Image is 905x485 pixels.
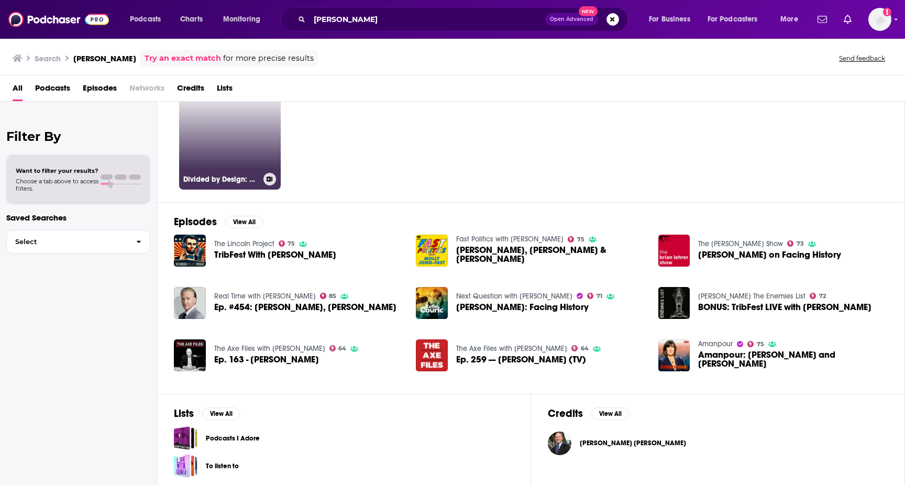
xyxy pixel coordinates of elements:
a: Mitch Landrieu on Facing History [698,250,841,259]
a: Credits [177,80,204,101]
a: Podcasts [35,80,70,101]
a: Show notifications dropdown [813,10,831,28]
a: 75 [568,236,584,242]
button: Send feedback [836,54,888,63]
a: Real Time with Bill Maher [214,292,316,301]
button: View All [225,216,263,228]
span: For Business [649,12,690,27]
a: Show notifications dropdown [840,10,856,28]
span: 75 [757,342,764,347]
h3: Divided by Design: A Podcast by E Pluribus Unum [183,175,259,184]
img: Mitch Landrieu on Facing History [658,235,690,267]
a: Try an exact match [145,52,221,64]
span: Want to filter your results? [16,167,98,174]
a: 73 [787,240,804,247]
span: Podcasts [130,12,161,27]
span: New [579,6,598,16]
p: Saved Searches [6,213,150,223]
a: Mitch Landrieu: Facing History [416,287,448,319]
img: Ep. #454: Mitch Landrieu, Gina McCarthy [174,287,206,319]
div: Search podcasts, credits, & more... [291,7,638,31]
span: 85 [329,294,336,299]
input: Search podcasts, credits, & more... [310,11,545,28]
span: Ep. 163 - [PERSON_NAME] [214,355,319,364]
a: Amanpour: Cate Blanchett and Mitch Landrieu [698,350,888,368]
a: Rick Wilson's The Enemies List [698,292,805,301]
button: open menu [773,11,811,28]
span: 75 [577,237,584,242]
a: ListsView All [174,407,240,420]
a: The Brian Lehrer Show [698,239,783,248]
a: BONUS: TribFest LIVE with Mitch Landrieu [698,303,871,312]
span: Amanpour: [PERSON_NAME] and [PERSON_NAME] [698,350,888,368]
img: Podchaser - Follow, Share and Rate Podcasts [8,9,109,29]
span: 71 [597,294,602,299]
a: Podcasts I Adore [174,426,197,450]
a: Ep. #454: Mitch Landrieu, Gina McCarthy [214,303,396,312]
a: Ep. 259 — Mitch Landrieu (TV) [416,339,448,371]
button: open menu [216,11,274,28]
svg: Add a profile image [883,8,891,16]
img: TribFest With Mitch Landrieu [174,235,206,267]
a: Ep. 163 - Mitch Landrieu [214,355,319,364]
button: Mitchell Joseph LandrieuMitchell Joseph Landrieu [548,426,888,460]
span: Logged in as ryanberni [868,8,891,31]
a: Podcasts I Adore [206,433,260,444]
a: The Axe Files with David Axelrod [214,344,325,353]
span: Episodes [83,80,117,101]
a: 85 [320,293,337,299]
span: 75 [288,241,295,246]
span: 64 [581,346,589,351]
a: Lists [217,80,233,101]
a: To listen to [174,454,197,478]
span: [PERSON_NAME] on Facing History [698,250,841,259]
a: To listen to [206,460,239,472]
a: CreditsView All [548,407,629,420]
span: More [780,12,798,27]
img: Mitchell Joseph Landrieu [548,432,571,455]
span: [PERSON_NAME] [PERSON_NAME] [580,439,686,447]
h2: Lists [174,407,194,420]
h2: Filter By [6,129,150,144]
span: Charts [180,12,203,27]
h2: Episodes [174,215,217,228]
a: John Heilemann, Mitch Landrieu & Daniel Nichanian [456,246,646,263]
a: 75 [279,240,295,247]
a: Next Question with Katie Couric [456,292,572,301]
span: Ep. #454: [PERSON_NAME], [PERSON_NAME] [214,303,396,312]
span: for more precise results [223,52,314,64]
button: Open AdvancedNew [545,13,598,26]
a: 75 [747,341,764,347]
a: TribFest With Mitch Landrieu [214,250,336,259]
a: Amanpour [698,339,733,348]
a: Ep. 259 — Mitch Landrieu (TV) [456,355,586,364]
a: 64 [571,345,589,351]
h3: [PERSON_NAME] [73,53,136,63]
button: open menu [642,11,703,28]
span: [PERSON_NAME]: Facing History [456,303,589,312]
button: Show profile menu [868,8,891,31]
a: EpisodesView All [174,215,263,228]
a: BONUS: TribFest LIVE with Mitch Landrieu [658,287,690,319]
a: Charts [173,11,209,28]
span: Select [7,238,128,245]
button: open menu [701,11,773,28]
a: Fast Politics with Molly Jong-Fast [456,235,564,244]
img: Amanpour: Cate Blanchett and Mitch Landrieu [658,339,690,371]
button: Select [6,230,150,253]
span: For Podcasters [708,12,758,27]
a: All [13,80,23,101]
a: John Heilemann, Mitch Landrieu & Daniel Nichanian [416,235,448,267]
a: 64 [329,345,347,351]
span: 73 [797,241,804,246]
